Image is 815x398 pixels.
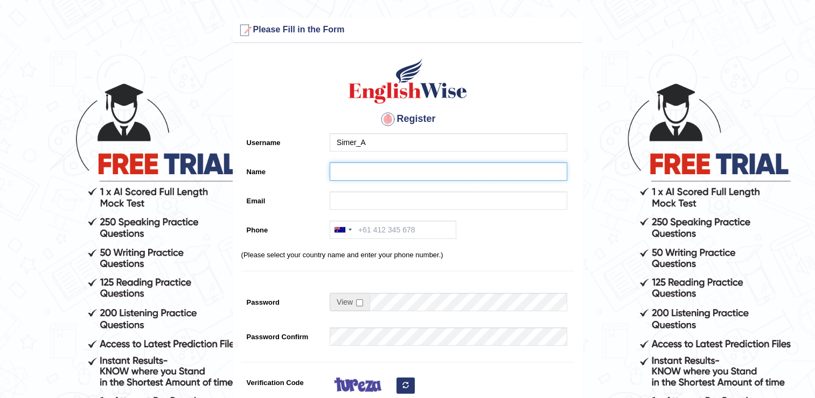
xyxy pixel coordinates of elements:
[241,250,574,260] p: (Please select your country name and enter your phone number.)
[356,299,363,306] input: Show/Hide Password
[236,22,580,39] h3: Please Fill in the Form
[241,221,325,235] label: Phone
[330,221,355,238] div: Australia: +61
[241,293,325,307] label: Password
[241,327,325,342] label: Password Confirm
[241,133,325,148] label: Username
[241,162,325,177] label: Name
[330,221,456,239] input: +61 412 345 678
[241,111,574,128] h4: Register
[346,57,469,105] img: Logo of English Wise create a new account for intelligent practice with AI
[241,191,325,206] label: Email
[241,373,325,388] label: Verification Code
